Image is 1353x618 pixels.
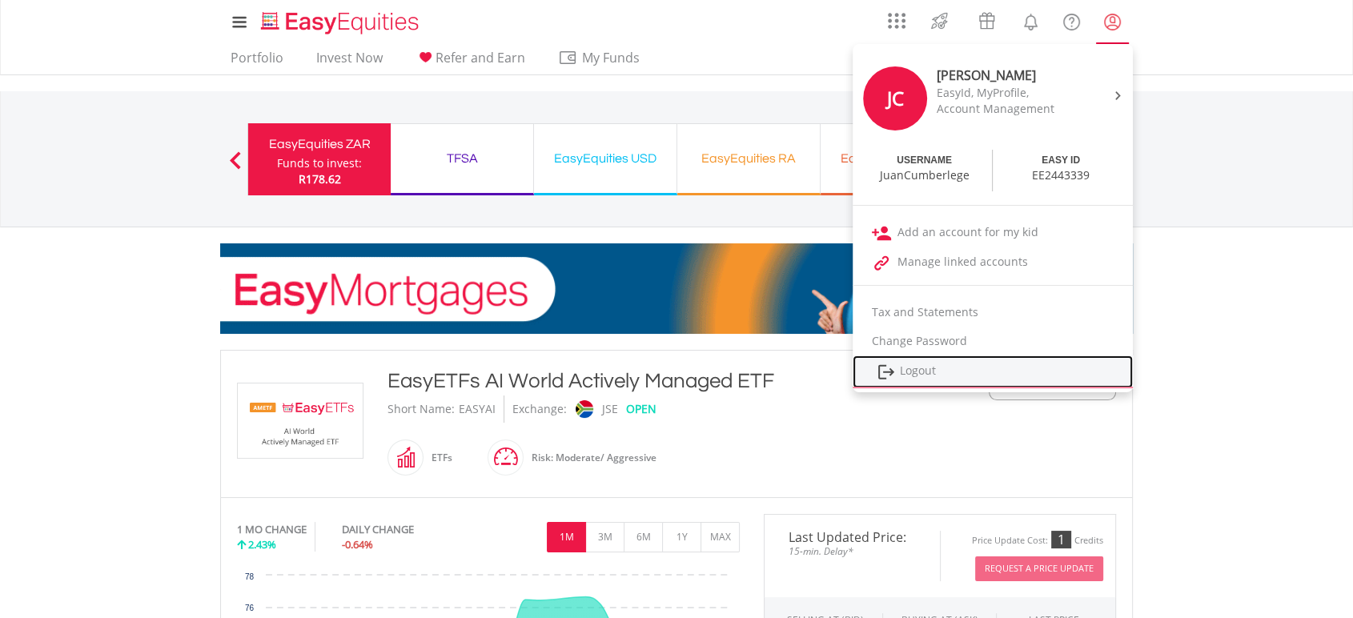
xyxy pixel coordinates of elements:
a: Vouchers [963,4,1010,34]
a: Manage linked accounts [853,247,1133,277]
a: Home page [255,4,425,36]
span: Refer and Earn [436,49,525,66]
text: 76 [245,604,255,612]
text: 78 [245,572,255,581]
div: 1 [1051,531,1071,548]
button: 1M [547,522,586,552]
div: Risk: Moderate/ Aggressive [524,439,656,477]
a: Notifications [1010,4,1051,36]
a: Invest Now [310,50,389,74]
button: Previous [219,159,251,175]
div: EE2443339 [1032,167,1090,183]
img: grid-menu-icon.svg [888,12,905,30]
div: [PERSON_NAME] [937,66,1071,85]
div: EasyId, MyProfile, [937,85,1071,101]
a: JC [PERSON_NAME] EasyId, MyProfile, Account Management USERNAME JuanCumberlege EASY ID EE2443339 [853,48,1133,197]
div: EasyEquities USD [544,147,667,170]
button: 3M [585,522,624,552]
button: MAX [701,522,740,552]
a: FAQ's and Support [1051,4,1092,36]
span: My Funds [558,47,663,68]
div: JSE [602,395,618,423]
div: EasyETFs AI World Actively Managed ETF [387,367,890,395]
div: Credits [1074,535,1103,547]
div: EasyEquities ZAR [258,133,381,155]
a: Logout [853,355,1133,388]
span: Last Updated Price: [777,531,928,544]
img: vouchers-v2.svg [974,8,1000,34]
a: My Profile [1092,4,1133,39]
div: Short Name: [387,395,455,423]
span: R178.62 [299,171,341,187]
img: jse.png [576,400,593,418]
div: USERNAME [897,154,952,167]
a: Tax and Statements [853,298,1133,327]
a: Add an account for my kid [853,218,1133,247]
div: DAILY CHANGE [342,522,468,537]
div: EasyEquities EUR [830,147,954,170]
a: Refer and Earn [409,50,532,74]
div: Price Update Cost: [972,535,1048,547]
span: 2.43% [248,537,276,552]
div: EASY ID [1042,154,1080,167]
a: AppsGrid [877,4,916,30]
div: ETFs [424,439,452,477]
span: -0.64% [342,537,373,552]
img: EQU.ZA.EASYAI.png [240,383,360,458]
img: thrive-v2.svg [926,8,953,34]
button: Request A Price Update [975,556,1103,581]
span: 15-min. Delay* [777,544,928,559]
div: Account Management [937,101,1071,117]
a: Portfolio [224,50,290,74]
div: 1 MO CHANGE [237,522,307,537]
div: Funds to invest: [277,155,362,171]
button: 6M [624,522,663,552]
button: 1Y [662,522,701,552]
div: EASYAI [459,395,496,423]
img: EasyMortage Promotion Banner [220,243,1133,334]
div: Exchange: [512,395,567,423]
div: JC [863,66,927,130]
div: EasyEquities RA [687,147,810,170]
img: EasyEquities_Logo.png [258,10,425,36]
div: JuanCumberlege [880,167,970,183]
a: Change Password [853,327,1133,355]
div: TFSA [400,147,524,170]
div: OPEN [626,395,656,423]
